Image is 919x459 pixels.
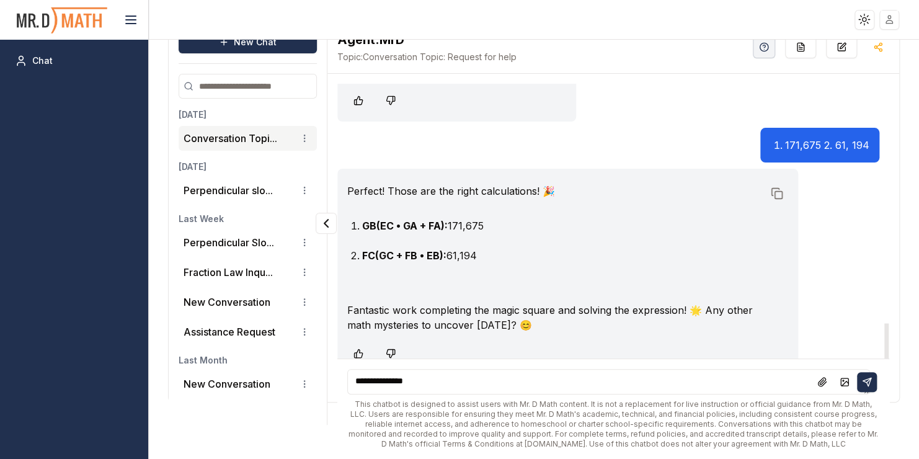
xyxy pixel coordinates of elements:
button: Conversation options [297,295,312,310]
a: Chat [10,50,138,72]
li: 61,194 [362,248,763,263]
button: Help Videos [753,36,775,58]
p: Fantastic work completing the magic square and solving the expression! 🌟 Any other math mysteries... [347,303,763,332]
p: Assistance Request [184,324,275,339]
h2: MrD [337,31,517,48]
span: Chat [32,55,53,67]
h3: [DATE] [179,109,317,121]
button: Perpendicular Slo... [184,235,274,250]
p: New Conversation [184,295,270,310]
li: 171,675 2. 61, 194 [785,138,869,153]
img: placeholder-user.jpg [881,11,899,29]
button: Collapse panel [316,213,337,234]
button: Conversation options [297,131,312,146]
button: Conversation options [297,377,312,391]
p: Perfect! Those are the right calculations! 🎉 [347,184,763,198]
button: Conversation options [297,265,312,280]
button: Conversation Topi... [184,131,277,146]
div: This chatbot is designed to assist users with Mr. D Math content. It is not a replacement for liv... [347,399,879,449]
button: Perpendicular slo... [184,183,273,198]
h3: Last Month [179,354,317,367]
button: Conversation options [297,183,312,198]
button: Conversation options [297,324,312,339]
strong: FC(GC + FB • EB): [362,249,446,262]
span: Conversation Topic: Request for help [337,51,517,63]
h3: [DATE] [179,161,317,173]
strong: GB(EC • GA + FA): [362,220,448,232]
button: Conversation options [297,235,312,250]
button: New Chat [179,31,317,53]
button: Fraction Law Inqu... [184,265,273,280]
p: New Conversation [184,377,270,391]
img: PromptOwl [16,4,109,37]
h3: Last Week [179,213,317,225]
li: 171,675 [362,218,763,233]
button: Re-Fill Questions [785,36,816,58]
